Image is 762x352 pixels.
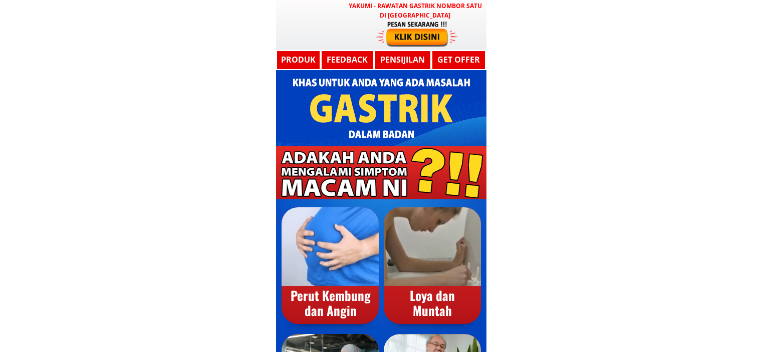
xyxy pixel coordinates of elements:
[347,1,484,20] h3: YAKUMI - Rawatan Gastrik Nombor Satu di [GEOGRAPHIC_DATA]
[282,288,379,318] div: Perut Kembung dan Angin
[321,54,373,67] h3: Feedback
[384,288,481,318] div: Loya dan Muntah
[276,54,321,67] h3: Produk
[434,54,483,67] h3: GET OFFER
[378,54,427,67] h3: Pensijilan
